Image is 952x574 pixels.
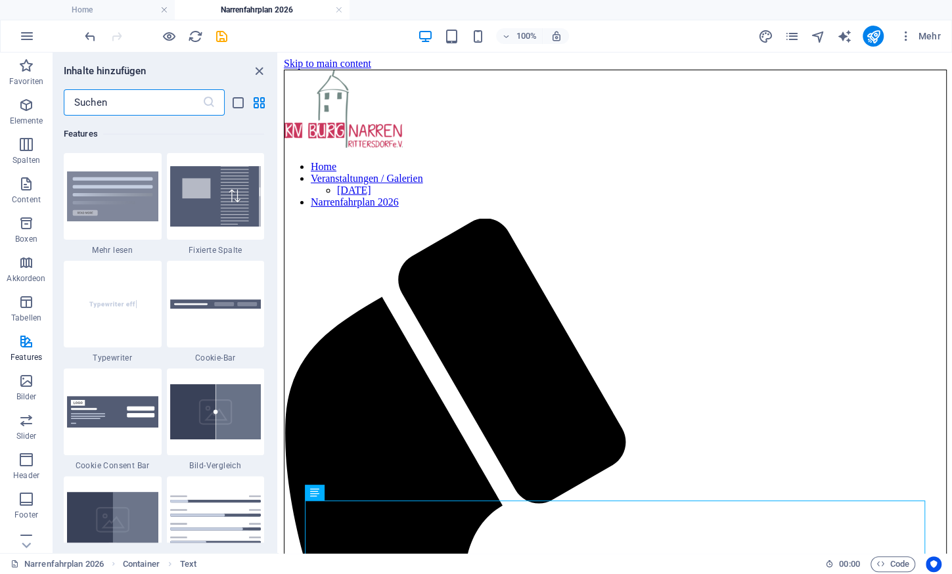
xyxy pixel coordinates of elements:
[871,556,915,572] button: Code
[123,556,196,572] nav: breadcrumb
[810,28,826,44] button: navigator
[230,95,246,110] button: list-view
[5,5,93,16] a: Skip to main content
[64,261,162,363] div: Typewriter
[251,63,267,79] button: close panel
[170,166,261,227] img: StickyColumn.svg
[170,384,261,439] img: image-comparison.svg
[167,261,265,363] div: Cookie-Bar
[926,556,941,572] button: Usercentrics
[64,89,202,116] input: Suchen
[170,299,261,309] img: cookie-info.svg
[836,29,851,44] i: AI Writer
[67,171,158,221] img: Read_More_Thumbnail.svg
[13,470,39,481] p: Header
[64,368,162,471] div: Cookie Consent Bar
[167,368,265,471] div: Bild-Vergleich
[12,194,41,205] p: Content
[64,245,162,255] span: Mehr lesen
[67,492,158,547] img: image-comparison-with-progress.svg
[865,29,880,44] i: Veröffentlichen
[167,245,265,255] span: Fixierte Spalte
[64,460,162,471] span: Cookie Consent Bar
[64,153,162,255] div: Mehr lesen
[187,28,203,44] button: reload
[876,556,909,572] span: Code
[899,30,941,43] span: Mehr
[9,76,43,87] p: Favoriten
[167,153,265,255] div: Fixierte Spalte
[167,353,265,363] span: Cookie-Bar
[67,396,158,428] img: cookie-consent-baner.svg
[16,391,37,402] p: Bilder
[7,273,45,284] p: Akkordeon
[83,29,98,44] i: Rückgängig: Text ändern (Strg+Z)
[214,28,229,44] button: save
[12,155,40,166] p: Spalten
[16,431,37,441] p: Slider
[14,510,38,520] p: Footer
[810,29,825,44] i: Navigator
[758,28,773,44] button: design
[550,30,562,42] i: Bei Größenänderung Zoomstufe automatisch an das gewählte Gerät anpassen.
[848,559,850,569] span: :
[214,29,229,44] i: Save (Ctrl+S)
[839,556,859,572] span: 00 00
[167,460,265,471] span: Bild-Vergleich
[64,126,264,142] h6: Features
[170,495,261,544] img: progress-bar.svg
[67,274,158,334] img: Typewritereffect_thumbnail.svg
[784,28,800,44] button: pages
[175,3,350,17] h4: Narrenfahrplan 2026
[15,234,37,244] p: Boxen
[825,556,860,572] h6: Session-Zeit
[516,28,537,44] h6: 100%
[863,26,884,47] button: publish
[11,556,104,572] a: Klick, um Auswahl aufzuheben. Doppelklick öffnet Seitenverwaltung
[10,116,43,126] p: Elemente
[784,29,799,44] i: Seiten (Strg+Alt+S)
[82,28,98,44] button: undo
[188,29,203,44] i: Seite neu laden
[64,353,162,363] span: Typewriter
[11,313,41,323] p: Tabellen
[180,556,196,572] span: Klick zum Auswählen. Doppelklick zum Bearbeiten
[894,26,946,47] button: Mehr
[123,556,160,572] span: Klick zum Auswählen. Doppelklick zum Bearbeiten
[64,63,147,79] h6: Inhalte hinzufügen
[251,95,267,110] button: grid-view
[11,352,42,363] p: Features
[836,28,852,44] button: text_generator
[758,29,773,44] i: Design (Strg+Alt+Y)
[496,28,543,44] button: 100%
